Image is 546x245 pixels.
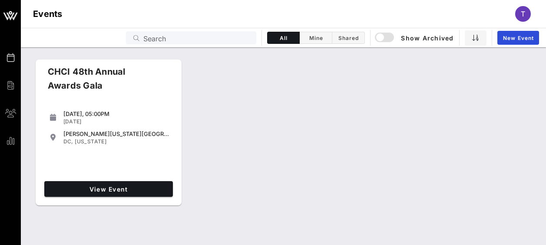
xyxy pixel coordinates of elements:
[63,130,169,137] div: [PERSON_NAME][US_STATE][GEOGRAPHIC_DATA]
[515,6,531,22] div: T
[63,138,73,145] span: DC,
[75,138,106,145] span: [US_STATE]
[332,32,365,44] button: Shared
[305,35,327,41] span: Mine
[503,35,534,41] span: New Event
[376,33,453,43] span: Show Archived
[300,32,332,44] button: Mine
[33,7,63,21] h1: Events
[48,185,169,193] span: View Event
[41,65,163,99] div: CHCI 48th Annual Awards Gala
[63,118,169,125] div: [DATE]
[273,35,294,41] span: All
[497,31,539,45] a: New Event
[63,110,169,117] div: [DATE], 05:00PM
[44,181,173,197] a: View Event
[376,30,454,46] button: Show Archived
[521,10,525,18] span: T
[267,32,300,44] button: All
[338,35,359,41] span: Shared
